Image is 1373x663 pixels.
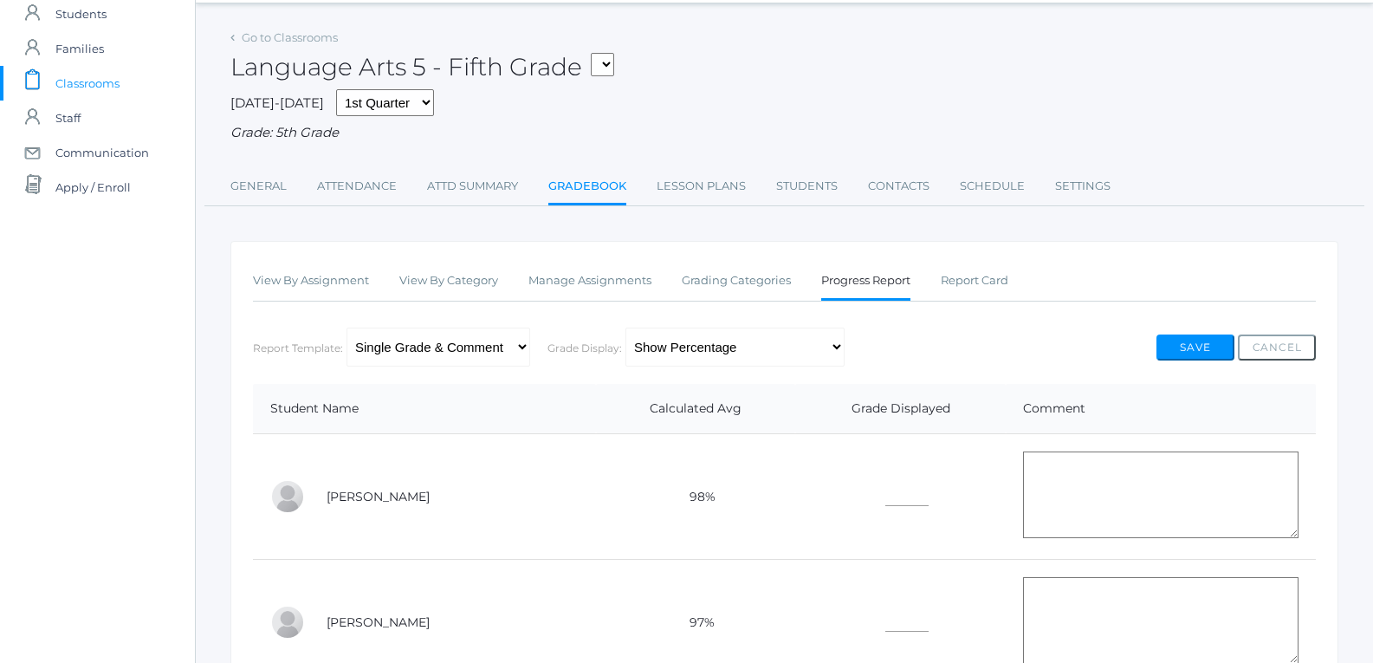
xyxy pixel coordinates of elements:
[868,169,929,204] a: Contacts
[55,170,131,205] span: Apply / Enroll
[960,169,1025,204] a: Schedule
[596,384,795,434] th: Calculated Avg
[427,169,518,204] a: Attd Summary
[230,169,287,204] a: General
[1156,335,1234,361] button: Save
[547,341,622,354] label: Grade Display:
[821,263,910,301] a: Progress Report
[55,101,81,135] span: Staff
[1238,335,1316,361] button: Cancel
[327,489,430,504] a: [PERSON_NAME]
[317,169,397,204] a: Attendance
[596,433,795,559] td: 98%
[270,605,305,640] div: Josie Bassett
[795,384,1006,434] th: Grade Displayed
[230,54,614,81] h2: Language Arts 5 - Fifth Grade
[253,384,596,434] th: Student Name
[230,123,1338,143] div: Grade: 5th Grade
[657,169,746,204] a: Lesson Plans
[253,341,343,354] label: Report Template:
[327,614,430,630] a: [PERSON_NAME]
[399,263,498,298] a: View By Category
[941,263,1008,298] a: Report Card
[1055,169,1111,204] a: Settings
[270,479,305,514] div: Claire Baker
[528,263,651,298] a: Manage Assignments
[682,263,791,298] a: Grading Categories
[548,169,626,206] a: Gradebook
[55,31,104,66] span: Families
[253,263,369,298] a: View By Assignment
[230,94,324,111] span: [DATE]-[DATE]
[55,135,149,170] span: Communication
[776,169,838,204] a: Students
[242,30,338,44] a: Go to Classrooms
[1006,384,1316,434] th: Comment
[55,66,120,101] span: Classrooms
